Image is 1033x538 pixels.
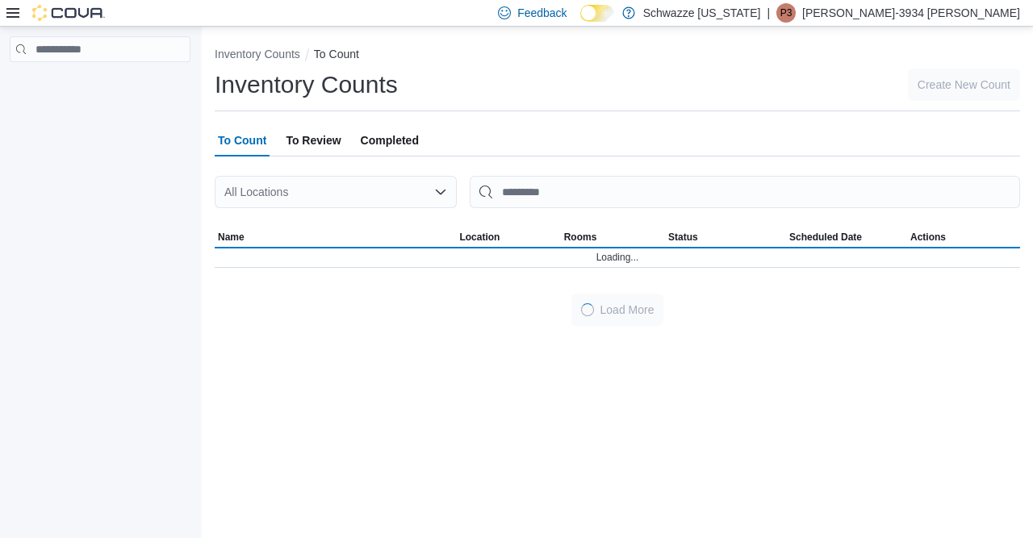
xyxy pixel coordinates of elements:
[780,3,793,23] span: P3
[580,22,581,23] span: Dark Mode
[910,231,946,244] span: Actions
[10,65,190,104] nav: Complex example
[776,3,796,23] div: Phoebe-3934 Yazzie
[767,3,770,23] p: |
[918,77,1010,93] span: Create New Count
[215,227,456,247] button: Name
[470,176,1020,208] input: This is a search bar. After typing your query, hit enter to filter the results lower in the page.
[643,3,761,23] p: Schwazze [US_STATE]
[908,69,1020,101] button: Create New Count
[456,227,560,247] button: Location
[571,294,664,326] button: LoadingLoad More
[581,303,594,316] span: Loading
[580,5,614,22] input: Dark Mode
[314,48,359,60] button: To Count
[434,186,447,198] button: Open list of options
[600,302,655,318] span: Load More
[218,231,245,244] span: Name
[215,69,398,101] h1: Inventory Counts
[215,46,1020,65] nav: An example of EuiBreadcrumbs
[802,3,1020,23] p: [PERSON_NAME]-3934 [PERSON_NAME]
[668,231,698,244] span: Status
[286,124,341,156] span: To Review
[786,227,907,247] button: Scheduled Date
[459,231,500,244] span: Location
[561,227,665,247] button: Rooms
[215,48,300,60] button: Inventory Counts
[361,124,419,156] span: Completed
[789,231,862,244] span: Scheduled Date
[564,231,597,244] span: Rooms
[218,124,266,156] span: To Count
[665,227,786,247] button: Status
[32,5,105,21] img: Cova
[596,251,639,264] span: Loading...
[517,5,567,21] span: Feedback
